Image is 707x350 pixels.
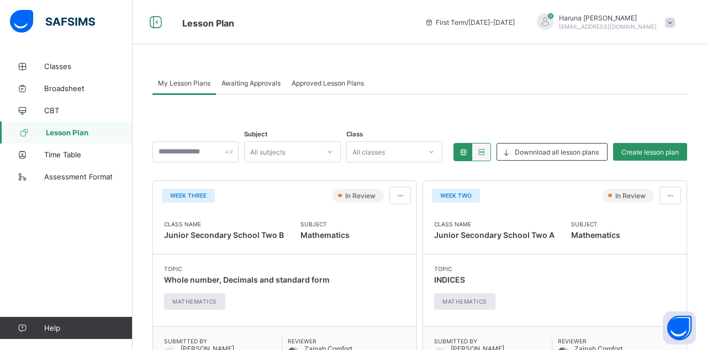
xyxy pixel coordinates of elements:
[434,221,555,227] span: Class Name
[300,221,350,227] span: Subject
[158,79,210,87] span: My Lesson Plans
[44,172,133,181] span: Assessment Format
[244,130,267,138] span: Subject
[558,338,676,344] span: Reviewer
[526,13,680,31] div: Haruna Ibrahim
[44,324,132,332] span: Help
[164,275,330,284] span: Whole number, Decimals and standard form
[221,79,281,87] span: Awaiting Approvals
[559,14,657,22] span: Haruna [PERSON_NAME]
[442,298,487,305] span: Mathematics
[571,227,620,243] span: Mathematics
[250,141,286,162] div: All subjects
[434,230,555,240] span: Junior Secondary School Two A
[434,275,465,284] span: INDICES
[440,192,472,199] span: Week Two
[44,84,133,93] span: Broadsheet
[170,192,207,199] span: Week Three
[434,338,552,344] span: Submitted By
[44,106,133,115] span: CBT
[425,18,515,26] span: session/term information
[344,192,379,200] span: In Review
[44,62,133,71] span: Classes
[571,221,620,227] span: Subject
[182,18,234,29] span: Lesson Plan
[164,221,284,227] span: Class Name
[172,298,217,305] span: Mathematics
[46,128,133,137] span: Lesson Plan
[663,311,696,344] button: Open asap
[292,79,364,87] span: Approved Lesson Plans
[559,23,657,30] span: [EMAIL_ADDRESS][DOMAIN_NAME]
[164,266,330,272] span: Topic
[288,338,406,344] span: Reviewer
[164,338,282,344] span: Submitted By
[352,141,385,162] div: All classes
[614,192,649,200] span: In Review
[621,148,679,156] span: Create lesson plan
[346,130,363,138] span: Class
[164,230,284,240] span: Junior Secondary School Two B
[434,266,501,272] span: Topic
[10,10,95,33] img: safsims
[300,227,350,243] span: Mathematics
[44,150,133,159] span: Time Table
[515,148,599,156] span: Downnload all lesson plans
